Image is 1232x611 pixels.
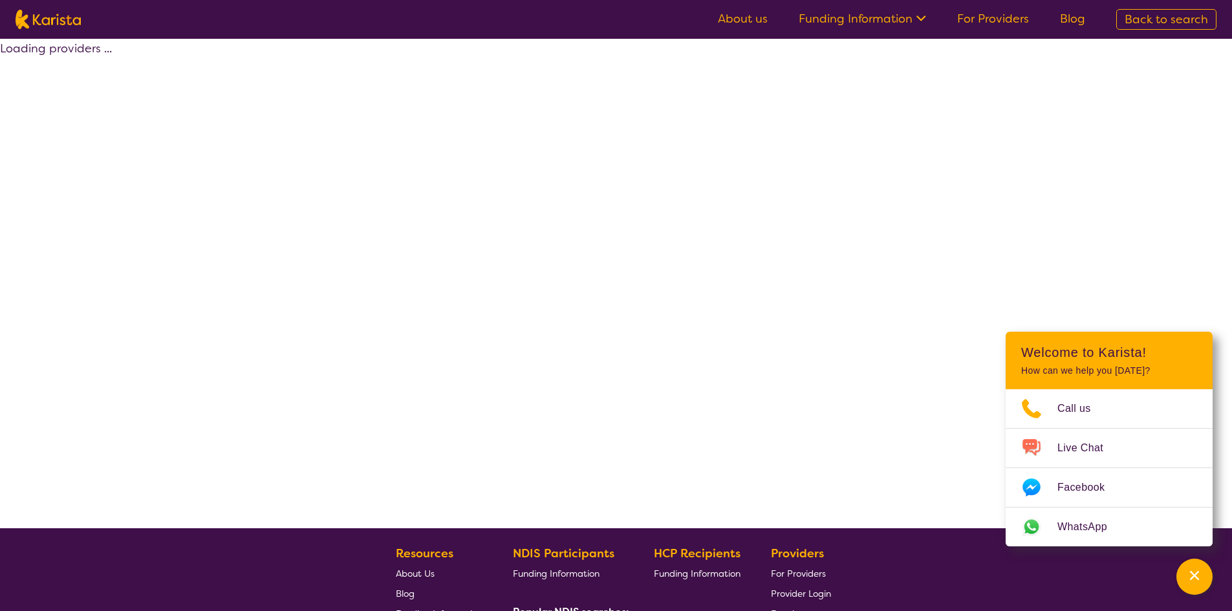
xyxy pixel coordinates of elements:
a: Blog [396,583,482,603]
span: Funding Information [654,568,740,579]
b: NDIS Participants [513,546,614,561]
a: About us [718,11,768,27]
span: Back to search [1125,12,1208,27]
a: For Providers [957,11,1029,27]
a: Back to search [1116,9,1216,30]
a: Funding Information [513,563,624,583]
ul: Choose channel [1006,389,1213,546]
span: Funding Information [513,568,600,579]
b: HCP Recipients [654,546,740,561]
a: About Us [396,563,482,583]
span: Blog [396,588,415,599]
b: Resources [396,546,453,561]
span: About Us [396,568,435,579]
a: For Providers [771,563,831,583]
a: Funding Information [799,11,926,27]
a: Web link opens in a new tab. [1006,508,1213,546]
span: Live Chat [1057,438,1119,458]
button: Channel Menu [1176,559,1213,595]
span: Provider Login [771,588,831,599]
a: Funding Information [654,563,740,583]
p: How can we help you [DATE]? [1021,365,1197,376]
a: Provider Login [771,583,831,603]
span: Facebook [1057,478,1120,497]
a: Blog [1060,11,1085,27]
span: For Providers [771,568,826,579]
b: Providers [771,546,824,561]
img: Karista logo [16,10,81,29]
div: Channel Menu [1006,332,1213,546]
span: WhatsApp [1057,517,1123,537]
span: Call us [1057,399,1107,418]
h2: Welcome to Karista! [1021,345,1197,360]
